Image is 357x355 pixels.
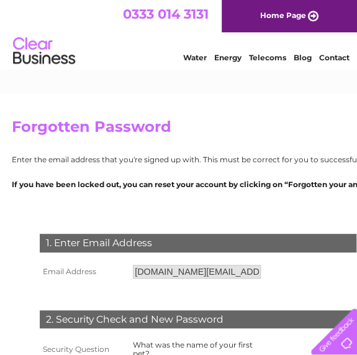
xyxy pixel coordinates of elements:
[319,53,350,62] a: Contact
[214,53,242,62] a: Energy
[123,6,209,22] a: 0333 014 3131
[294,53,312,62] a: Blog
[37,262,130,282] th: Email Address
[40,310,356,329] div: 2. Security Check and New Password
[183,53,207,62] a: Water
[249,53,286,62] a: Telecoms
[12,32,76,70] img: logo.png
[40,234,356,252] div: 1. Enter Email Address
